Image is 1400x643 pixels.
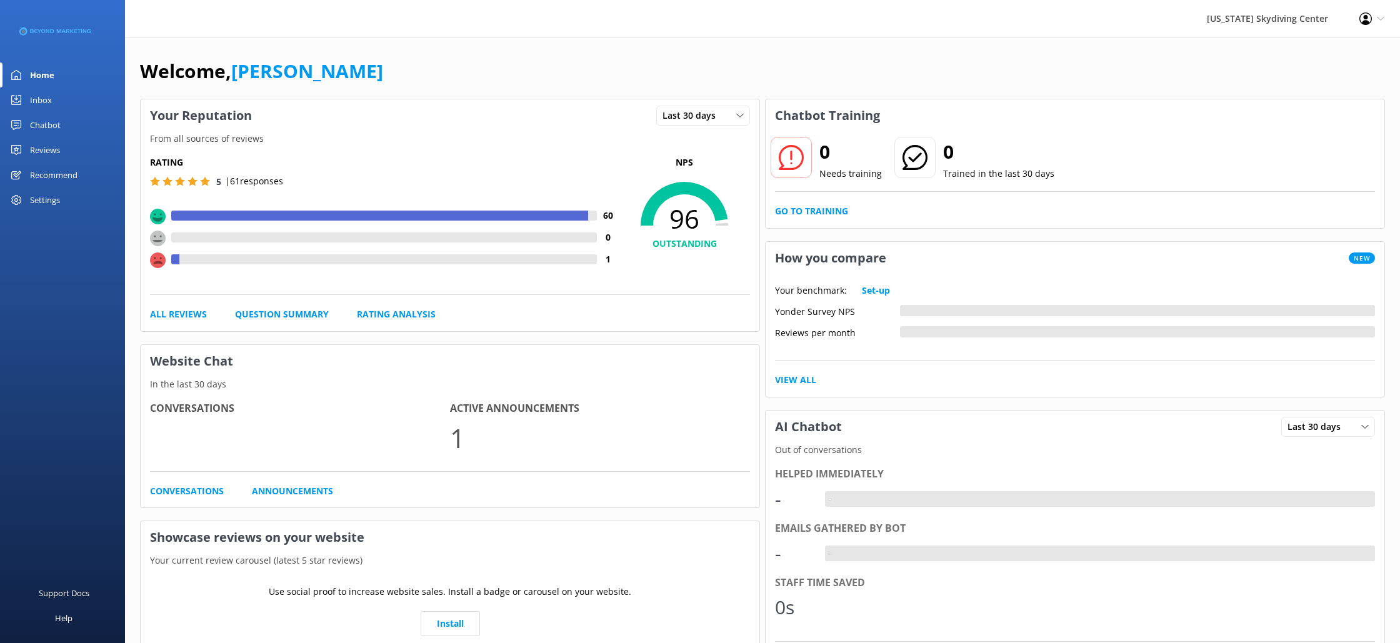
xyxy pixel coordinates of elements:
[662,109,723,122] span: Last 30 days
[775,373,816,387] a: View All
[141,345,759,377] h3: Website Chat
[150,307,207,321] a: All Reviews
[225,174,283,188] p: | 61 responses
[619,156,750,169] p: NPS
[943,137,1054,167] h2: 0
[141,554,759,567] p: Your current review carousel (latest 5 star reviews)
[30,112,61,137] div: Chatbot
[450,417,750,459] p: 1
[252,484,333,498] a: Announcements
[766,242,896,274] h3: How you compare
[775,592,812,622] div: 0s
[357,307,436,321] a: Rating Analysis
[55,606,72,631] div: Help
[619,203,750,234] span: 96
[141,132,759,146] p: From all sources of reviews
[775,305,900,316] div: Yonder Survey NPS
[235,307,329,321] a: Question Summary
[597,209,619,222] h4: 60
[943,167,1054,181] p: Trained in the last 30 days
[766,411,851,443] h3: AI Chatbot
[140,56,383,86] h1: Welcome,
[775,284,847,297] p: Your benchmark:
[141,377,759,391] p: In the last 30 days
[766,443,1384,457] p: Out of conversations
[150,156,619,169] h5: Rating
[819,137,882,167] h2: 0
[19,21,91,42] img: 3-1676954853.png
[775,521,1375,537] div: Emails gathered by bot
[30,162,77,187] div: Recommend
[141,521,759,554] h3: Showcase reviews on your website
[216,176,221,187] span: 5
[30,87,52,112] div: Inbox
[1349,252,1375,264] span: New
[597,252,619,266] h4: 1
[150,484,224,498] a: Conversations
[825,491,834,507] div: -
[619,237,750,251] h4: OUTSTANDING
[450,401,750,417] h4: Active Announcements
[775,466,1375,482] div: Helped immediately
[150,401,450,417] h4: Conversations
[421,611,480,636] a: Install
[862,284,890,297] a: Set-up
[775,539,812,569] div: -
[39,581,89,606] div: Support Docs
[231,58,383,84] a: [PERSON_NAME]
[775,204,848,218] a: Go to Training
[766,99,889,132] h3: Chatbot Training
[269,585,631,599] p: Use social proof to increase website sales. Install a badge or carousel on your website.
[775,326,900,337] div: Reviews per month
[819,167,882,181] p: Needs training
[825,546,834,562] div: -
[30,187,60,212] div: Settings
[141,99,261,132] h3: Your Reputation
[30,62,54,87] div: Home
[775,484,812,514] div: -
[1287,420,1348,434] span: Last 30 days
[30,137,60,162] div: Reviews
[775,575,1375,591] div: Staff time saved
[597,231,619,244] h4: 0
